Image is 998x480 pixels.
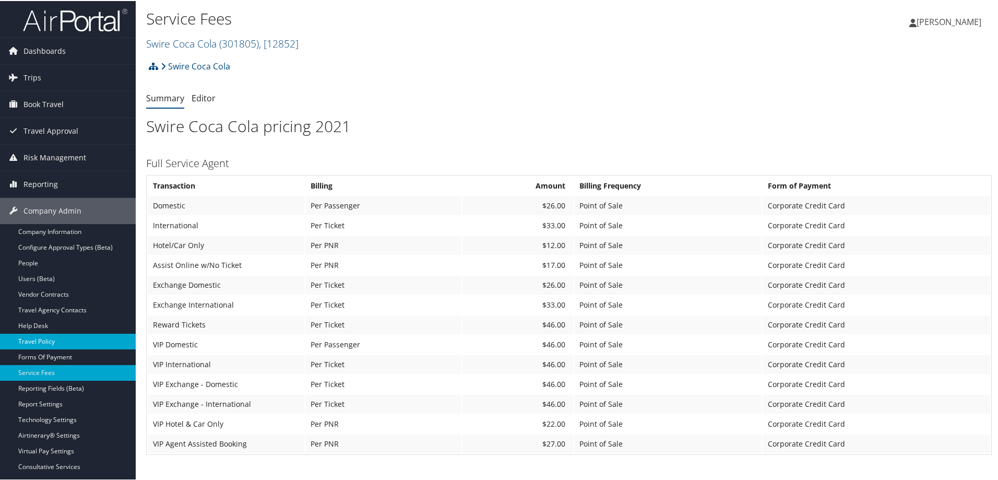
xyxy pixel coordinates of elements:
td: Corporate Credit Card [763,374,990,393]
td: Corporate Credit Card [763,235,990,254]
h1: Service Fees [146,7,710,29]
span: Reporting [23,170,58,196]
span: Risk Management [23,144,86,170]
span: Company Admin [23,197,81,223]
td: Point of Sale [574,295,761,313]
h1: Swire Coca Cola pricing 2021 [146,114,992,136]
td: $12.00 [462,235,574,254]
span: , [ 12852 ] [259,36,299,50]
span: Dashboards [23,37,66,63]
a: Swire Coca Cola [161,55,230,76]
a: [PERSON_NAME] [909,5,992,37]
td: $26.00 [462,275,574,294]
td: $46.00 [462,354,574,373]
td: VIP Exchange - International [148,394,304,413]
td: International [148,215,304,234]
td: $17.00 [462,255,574,274]
td: Point of Sale [574,215,761,234]
td: Per Passenger [305,195,461,214]
td: Per Passenger [305,334,461,353]
span: Book Travel [23,90,64,116]
td: VIP Exchange - Domestic [148,374,304,393]
td: Exchange International [148,295,304,313]
td: Per Ticket [305,295,461,313]
td: Point of Sale [574,314,761,333]
th: Amount [462,175,574,194]
td: Per Ticket [305,275,461,294]
td: Point of Sale [574,374,761,393]
td: Corporate Credit Card [763,434,990,452]
td: $46.00 [462,374,574,393]
span: [PERSON_NAME] [917,15,981,27]
td: Corporate Credit Card [763,414,990,432]
td: VIP Domestic [148,334,304,353]
td: $33.00 [462,215,574,234]
td: Domestic [148,195,304,214]
span: Travel Approval [23,117,78,143]
td: Per PNR [305,255,461,274]
td: Corporate Credit Card [763,394,990,413]
td: $46.00 [462,394,574,413]
td: Point of Sale [574,394,761,413]
td: Point of Sale [574,434,761,452]
td: Point of Sale [574,354,761,373]
td: VIP Hotel & Car Only [148,414,304,432]
td: Corporate Credit Card [763,334,990,353]
img: airportal-logo.png [23,7,127,31]
a: Swire Coca Cola [146,36,299,50]
th: Billing [305,175,461,194]
a: Editor [192,91,216,103]
td: Per Ticket [305,354,461,373]
td: Corporate Credit Card [763,215,990,234]
td: Per Ticket [305,314,461,333]
td: Corporate Credit Card [763,354,990,373]
th: Billing Frequency [574,175,761,194]
td: Per Ticket [305,374,461,393]
td: Corporate Credit Card [763,255,990,274]
td: Point of Sale [574,235,761,254]
td: Per PNR [305,434,461,452]
td: $22.00 [462,414,574,432]
td: Corporate Credit Card [763,295,990,313]
td: Point of Sale [574,255,761,274]
td: Reward Tickets [148,314,304,333]
span: Trips [23,64,41,90]
td: VIP Agent Assisted Booking [148,434,304,452]
td: Point of Sale [574,195,761,214]
th: Transaction [148,175,304,194]
td: $46.00 [462,334,574,353]
h3: Full Service Agent [146,155,992,170]
td: $46.00 [462,314,574,333]
td: Per PNR [305,414,461,432]
td: $27.00 [462,434,574,452]
td: Per Ticket [305,394,461,413]
span: ( 301805 ) [219,36,259,50]
td: Assist Online w/No Ticket [148,255,304,274]
td: $33.00 [462,295,574,313]
td: Point of Sale [574,275,761,294]
td: VIP International [148,354,304,373]
td: $26.00 [462,195,574,214]
td: Exchange Domestic [148,275,304,294]
td: Per Ticket [305,215,461,234]
td: Point of Sale [574,414,761,432]
td: Hotel/Car Only [148,235,304,254]
a: Summary [146,91,184,103]
td: Corporate Credit Card [763,275,990,294]
td: Corporate Credit Card [763,195,990,214]
td: Point of Sale [574,334,761,353]
td: Corporate Credit Card [763,314,990,333]
td: Per PNR [305,235,461,254]
th: Form of Payment [763,175,990,194]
